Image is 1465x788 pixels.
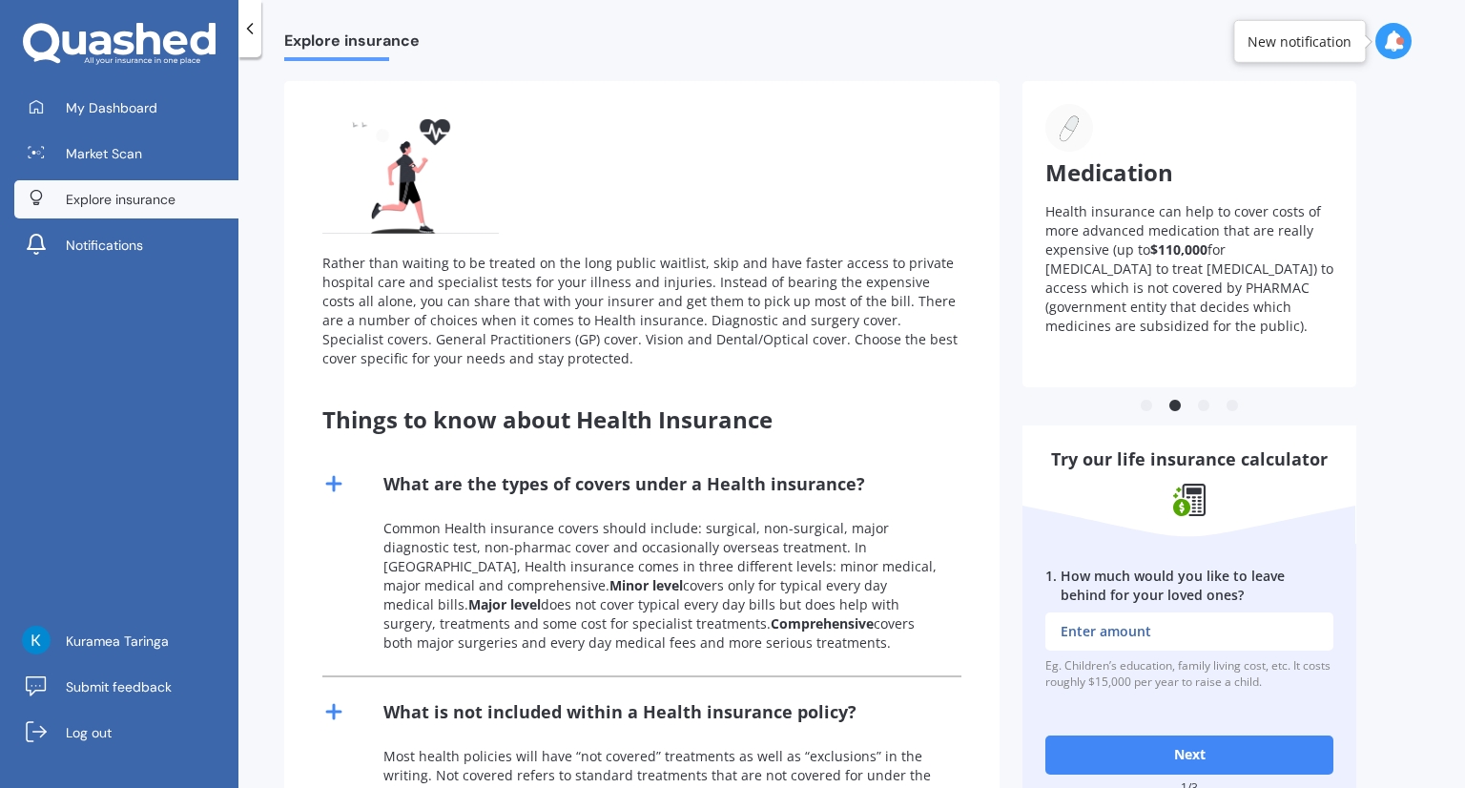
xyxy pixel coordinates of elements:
a: Explore insurance [14,180,238,218]
div: New notification [1248,31,1352,51]
a: Kuramea Taringa [14,622,238,660]
div: Rather than waiting to be treated on the long public waitlist, skip and have faster access to pri... [322,254,961,368]
div: Eg. Children’s education, family living cost, etc. It costs roughly $15,000 per year to raise a c... [1045,658,1333,691]
span: Explore insurance [66,190,175,209]
label: How much would you like to leave behind for your loved ones? [1045,567,1333,605]
b: Major level [468,595,541,613]
span: Explore insurance [284,31,420,57]
a: My Dashboard [14,89,238,127]
button: 4 [1223,397,1242,416]
b: Minor level [609,576,683,594]
span: Notifications [66,236,143,255]
div: 1 . [1045,567,1057,605]
span: Market Scan [66,144,142,163]
span: My Dashboard [66,98,157,117]
button: 3 [1194,397,1213,416]
b: Comprehensive [771,614,874,632]
img: Medication [1045,104,1093,152]
a: Notifications [14,226,238,264]
a: Log out [14,714,238,752]
button: 2 [1166,397,1185,416]
button: Next [1045,736,1333,774]
span: Submit feedback [66,677,172,696]
img: Health insurance [322,119,499,234]
a: Submit feedback [14,668,238,706]
span: Kuramea Taringa [66,632,169,651]
h3: Try our life insurance calculator [1045,448,1333,470]
a: Market Scan [14,135,238,173]
p: Health insurance can help to cover costs of more advanced medication that are really expensive (u... [1045,202,1333,336]
div: What are the types of covers under a Health insurance? [383,472,865,496]
img: ACg8ocKqvbehSLnH_y9rzmSYa7alcmt0WnHPjn2H_Pu3bJ6cTaMN6g=s96-c [22,626,51,654]
p: Common Health insurance covers should include: surgical, non-surgical, major diagnostic test, non... [383,519,939,653]
b: $110,000 [1150,240,1207,259]
input: Enter amount [1045,612,1333,651]
div: What is not included within a Health insurance policy? [383,700,856,724]
span: Log out [66,723,112,742]
span: Things to know about Health Insurance [322,404,773,435]
button: 1 [1137,397,1156,416]
span: Medication [1045,156,1173,188]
